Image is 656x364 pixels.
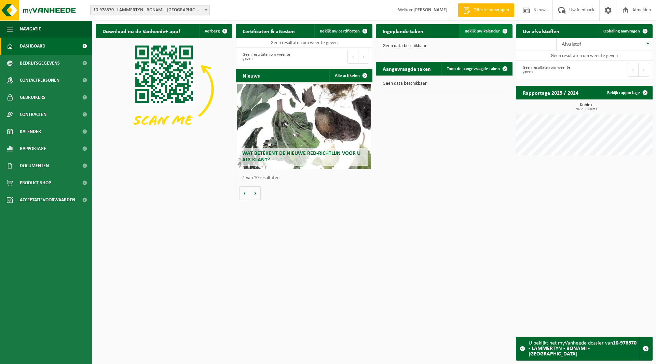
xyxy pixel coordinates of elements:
td: Geen resultaten om weer te geven [236,38,372,48]
div: U bekijkt het myVanheede dossier van [529,337,639,360]
button: Vorige [239,186,250,200]
a: Bekijk uw certificaten [314,24,372,38]
strong: [PERSON_NAME] [413,8,448,13]
a: Wat betekent de nieuwe RED-richtlijn voor u als klant? [237,84,371,169]
div: Geen resultaten om weer te geven [519,62,581,77]
h2: Nieuws [236,69,266,82]
h2: Certificaten & attesten [236,24,302,38]
a: Ophaling aanvragen [598,24,652,38]
button: Volgende [250,186,261,200]
span: Documenten [20,157,49,174]
a: Bekijk rapportage [602,86,652,99]
div: Geen resultaten om weer te geven [239,49,301,64]
h2: Rapportage 2025 / 2024 [516,86,585,99]
span: Product Shop [20,174,51,191]
span: Bekijk uw certificaten [320,29,360,33]
h3: Kubiek [519,103,653,111]
span: Offerte aanvragen [472,7,511,14]
span: Verberg [205,29,220,33]
td: Geen resultaten om weer te geven [516,51,653,60]
span: Dashboard [20,38,45,55]
span: Wat betekent de nieuwe RED-richtlijn voor u als klant? [242,151,360,163]
span: Contactpersonen [20,72,59,89]
button: Previous [347,50,358,64]
h2: Ingeplande taken [376,24,430,38]
a: Offerte aanvragen [458,3,514,17]
p: 1 van 10 resultaten [243,176,369,180]
span: Ophaling aanvragen [603,29,640,33]
span: Rapportage [20,140,46,157]
a: Alle artikelen [329,69,372,82]
button: Previous [628,63,639,77]
button: Next [639,63,649,77]
button: Verberg [199,24,232,38]
span: 2025: 3,960 m3 [519,108,653,111]
span: Gebruikers [20,89,45,106]
a: Bekijk uw kalender [459,24,512,38]
img: Download de VHEPlus App [96,38,232,140]
span: Bekijk uw kalender [465,29,500,33]
p: Geen data beschikbaar. [383,81,506,86]
span: 10-978570 - LAMMERTYN - BONAMI - SINT-MARTENS-LATEM [91,5,209,15]
p: Geen data beschikbaar. [383,44,506,49]
h2: Download nu de Vanheede+ app! [96,24,187,38]
span: Acceptatievoorwaarden [20,191,75,208]
h2: Uw afvalstoffen [516,24,566,38]
a: Toon de aangevraagde taken [441,62,512,76]
span: Toon de aangevraagde taken [447,67,500,71]
span: Contracten [20,106,46,123]
h2: Aangevraagde taken [376,62,438,75]
span: Afvalstof [562,42,581,47]
button: Next [358,50,369,64]
span: Bedrijfsgegevens [20,55,60,72]
span: 10-978570 - LAMMERTYN - BONAMI - SINT-MARTENS-LATEM [90,5,210,15]
strong: 10-978570 - LAMMERTYN - BONAMI - [GEOGRAPHIC_DATA] [529,340,637,357]
span: Navigatie [20,21,41,38]
span: Kalender [20,123,41,140]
